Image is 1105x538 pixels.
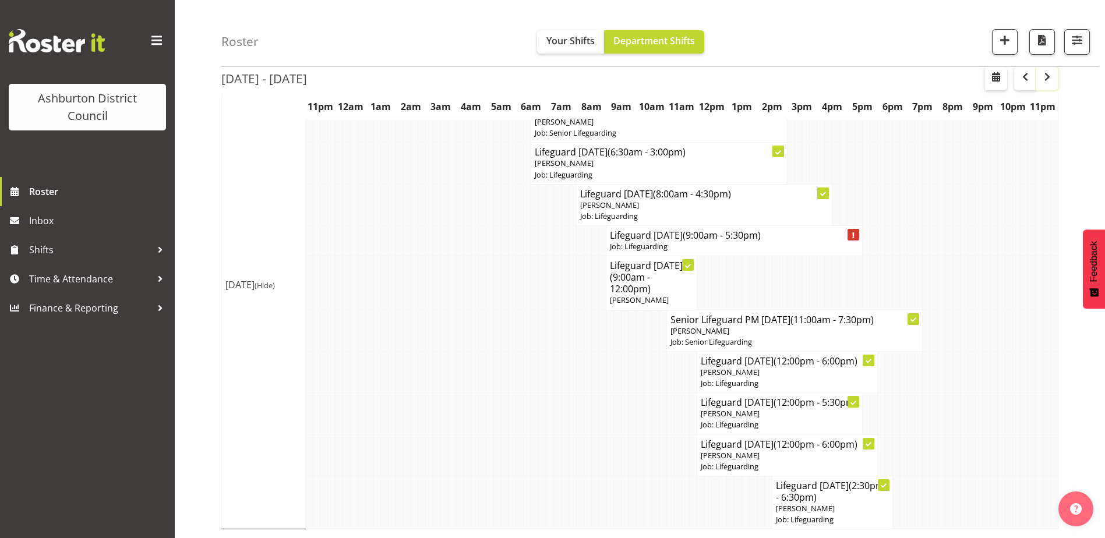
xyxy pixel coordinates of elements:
[221,71,307,86] h2: [DATE] - [DATE]
[535,128,783,139] p: Job: Senior Lifeguarding
[992,29,1018,55] button: Add a new shift
[606,93,637,120] th: 9am
[255,280,275,291] span: (Hide)
[670,325,729,336] span: [PERSON_NAME]
[426,93,456,120] th: 3am
[29,212,169,229] span: Inbox
[790,313,874,326] span: (11:00am - 7:30pm)
[774,396,857,409] span: (12:00pm - 5:30pm)
[701,438,874,450] h4: Lifeguard [DATE]
[336,93,366,120] th: 12am
[580,200,639,210] span: [PERSON_NAME]
[757,93,787,120] th: 2pm
[580,211,828,222] p: Job: Lifeguarding
[847,93,877,120] th: 5pm
[610,295,669,305] span: [PERSON_NAME]
[1028,93,1058,120] th: 11pm
[9,29,105,52] img: Rosterit website logo
[701,397,859,408] h4: Lifeguard [DATE]
[29,299,151,317] span: Finance & Reporting
[1029,29,1055,55] button: Download a PDF of the roster according to the set date range.
[701,461,874,472] p: Job: Lifeguarding
[305,93,336,120] th: 11pm
[535,116,594,127] span: [PERSON_NAME]
[774,438,857,451] span: (12:00pm - 6:00pm)
[608,146,686,158] span: (6:30am - 3:00pm)
[985,67,1007,90] button: Select a specific date within the roster.
[29,183,169,200] span: Roster
[701,355,874,367] h4: Lifeguard [DATE]
[537,30,604,54] button: Your Shifts
[221,35,259,48] h4: Roster
[580,188,828,200] h4: Lifeguard [DATE]
[576,93,606,120] th: 8am
[1089,241,1099,282] span: Feedback
[456,93,486,120] th: 4am
[727,93,757,120] th: 1pm
[20,90,154,125] div: Ashburton District Council
[222,40,306,529] td: [DATE]
[546,34,595,47] span: Your Shifts
[610,260,693,295] h4: Lifeguard [DATE]
[666,93,697,120] th: 11am
[701,419,859,430] p: Job: Lifeguarding
[1070,503,1082,515] img: help-xxl-2.png
[776,514,889,525] p: Job: Lifeguarding
[637,93,667,120] th: 10am
[396,93,426,120] th: 2am
[701,450,760,461] span: [PERSON_NAME]
[787,93,817,120] th: 3pm
[1083,229,1105,309] button: Feedback - Show survey
[774,355,857,367] span: (12:00pm - 6:00pm)
[817,93,848,120] th: 4pm
[998,93,1028,120] th: 10pm
[701,408,760,419] span: [PERSON_NAME]
[516,93,546,120] th: 6am
[610,229,858,241] h4: Lifeguard [DATE]
[683,229,761,242] span: (9:00am - 5:30pm)
[670,337,919,348] p: Job: Senior Lifeguarding
[29,270,151,288] span: Time & Attendance
[701,378,874,389] p: Job: Lifeguarding
[535,158,594,168] span: [PERSON_NAME]
[968,93,998,120] th: 9pm
[29,241,151,259] span: Shifts
[365,93,396,120] th: 1am
[701,367,760,377] span: [PERSON_NAME]
[776,480,889,503] h4: Lifeguard [DATE]
[535,169,783,180] p: Job: Lifeguarding
[938,93,968,120] th: 8pm
[670,314,919,325] h4: Senior Lifeguard PM [DATE]
[604,30,704,54] button: Department Shifts
[697,93,727,120] th: 12pm
[908,93,938,120] th: 7pm
[610,241,858,252] p: Job: Lifeguarding
[653,187,731,200] span: (8:00am - 4:30pm)
[776,503,835,514] span: [PERSON_NAME]
[535,146,783,158] h4: Lifeguard [DATE]
[546,93,577,120] th: 7am
[610,271,651,295] span: (9:00am - 12:00pm)
[1064,29,1090,55] button: Filter Shifts
[613,34,695,47] span: Department Shifts
[776,479,884,504] span: (2:30pm - 6:30pm)
[877,93,908,120] th: 6pm
[486,93,516,120] th: 5am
